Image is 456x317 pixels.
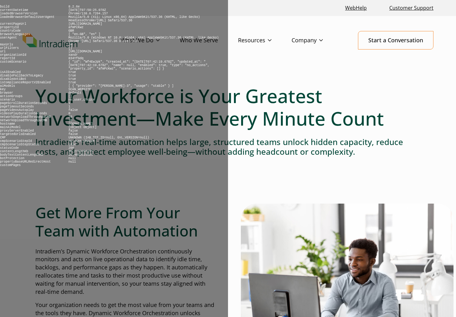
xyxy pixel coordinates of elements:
[68,119,72,122] pre: 10
[68,15,200,22] pre: Mozilla/5.0 (X11; Linux x86_64) AppleWebKit/537.36 (KHTML, like Gecko) HeadlessChrome/[URL] Safar...
[68,146,74,150] pre: 200
[35,85,421,130] h1: Your Workforce is Your Greatest Investment—Make Every Minute Count
[68,88,91,91] pre: SCAN_WEBSITE
[68,74,76,77] pre: true
[68,81,76,84] pre: true
[68,139,95,143] pre: no_user_choice
[68,57,83,60] pre: 834YfGdq
[68,108,78,112] pre: false
[68,5,80,8] pre: 8.2.6e
[68,98,95,101] pre: no_user_choice
[68,46,72,50] pre: []
[68,136,149,139] pre: UNKNOWN (IAB_TCF_ID=null, GVL_VERSION=null)
[68,129,78,133] pre: false
[68,22,102,26] pre: [URL][DOMAIN_NAME]
[68,77,76,81] pre: true
[68,36,219,43] pre: Mozilla/5.0 (Windows NT 10.0; Win64; x64) AppleWebKit/537.36 (KHTML, like Gecko) Chrome/[URL] Saf...
[68,33,100,36] pre: [ "en-GB", "en" ]
[292,31,343,49] a: Company
[68,157,76,160] pre: null
[68,95,72,98] pre: []
[68,84,174,88] pre: [ { "provider": "[PERSON_NAME]-3", "usage": "stable" } ]
[68,8,106,12] pre: [DATE]T07:50:25.078Z
[238,31,292,49] a: Resources
[68,101,70,105] pre: 1
[68,112,70,115] pre: 0
[358,31,433,49] a: Start a Conversation
[387,1,436,15] a: Customer Support
[68,53,78,57] pre: xandr
[68,122,93,126] pre: [DOMAIN_NAME]
[68,60,209,70] pre: { "id": "Wf4EwJpk", "created_at": "[DATE]T07:42:19.678Z", "updated_at": "[DATE]T07:42:19.678Z", "...
[343,1,369,15] a: Link opens in a new window
[68,126,96,129] pre: [object Object]
[68,29,74,33] pre: GBR
[68,12,108,15] pre: Chrome/138.0.7204.157
[68,26,83,29] pre: afmPcKwz
[68,160,76,164] pre: null
[68,133,78,136] pre: false
[68,70,76,74] pre: true
[68,143,76,146] pre: idle
[68,150,93,153] pre: 26.2783203125
[68,91,81,95] pre: default
[68,43,72,46] pre: 10
[35,137,421,157] h4: Intradiem’s real-time automation helps large, structured teams unlock hidden capacity, reduce cos...
[68,105,70,108] pre: 1
[68,50,102,53] pre: [URL][DOMAIN_NAME]
[68,115,72,119] pre: 20
[68,153,93,157] pre: 28.4853515625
